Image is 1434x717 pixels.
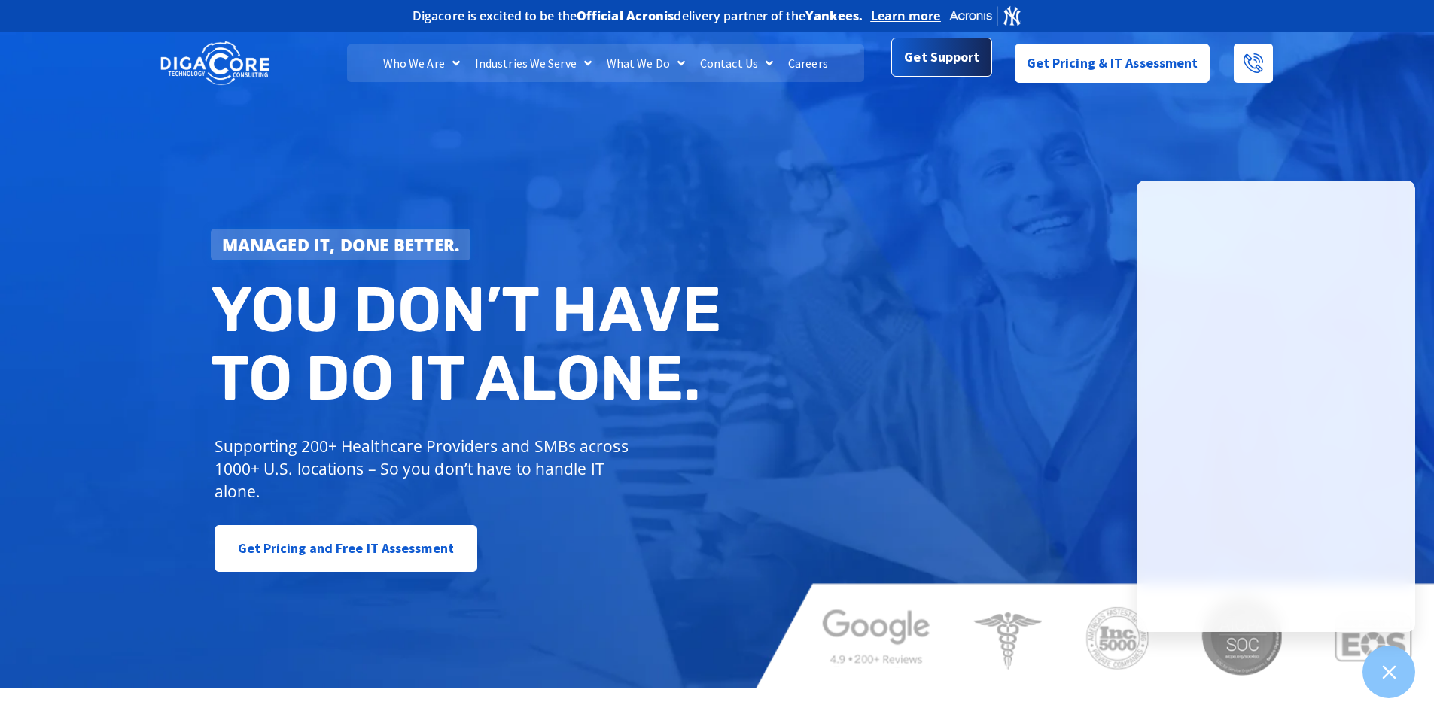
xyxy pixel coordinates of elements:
[413,10,863,22] h2: Digacore is excited to be the delivery partner of the
[693,44,781,82] a: Contact Us
[467,44,599,82] a: Industries We Serve
[222,233,460,256] strong: Managed IT, done better.
[904,42,979,72] span: Get Support
[891,38,991,77] a: Get Support
[211,229,471,260] a: Managed IT, done better.
[376,44,467,82] a: Who We Are
[577,8,674,24] b: Official Acronis
[805,8,863,24] b: Yankees.
[599,44,693,82] a: What We Do
[347,44,863,82] nav: Menu
[215,435,635,503] p: Supporting 200+ Healthcare Providers and SMBs across 1000+ U.S. locations – So you don’t have to ...
[948,5,1022,26] img: Acronis
[1015,44,1210,83] a: Get Pricing & IT Assessment
[160,40,269,87] img: DigaCore Technology Consulting
[1027,48,1198,78] span: Get Pricing & IT Assessment
[1137,181,1415,632] iframe: Chatgenie Messenger
[238,533,454,564] span: Get Pricing and Free IT Assessment
[871,8,941,23] a: Learn more
[781,44,836,82] a: Careers
[215,525,477,572] a: Get Pricing and Free IT Assessment
[211,275,729,413] h2: You don’t have to do IT alone.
